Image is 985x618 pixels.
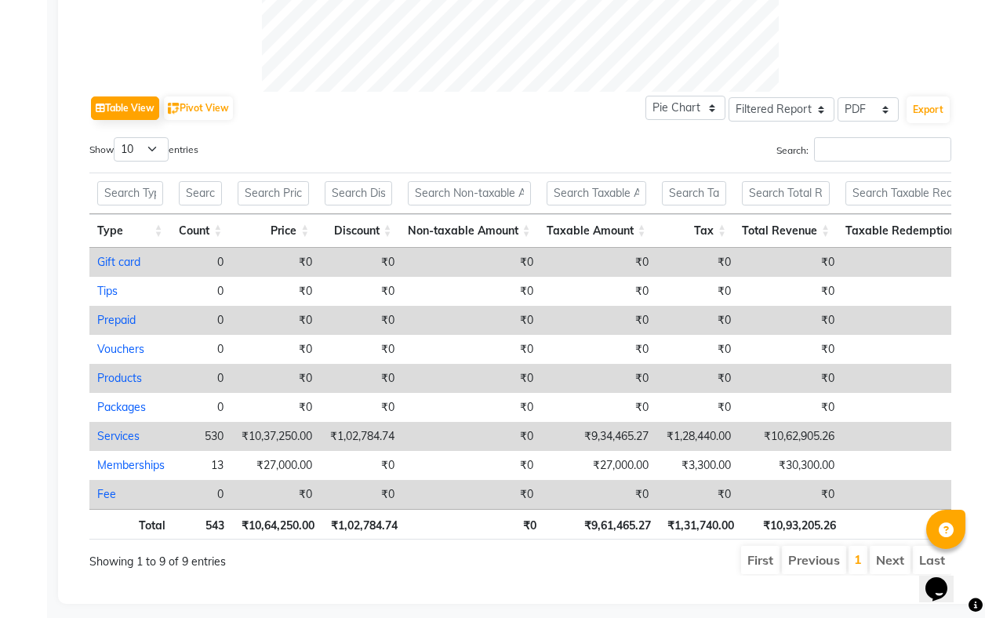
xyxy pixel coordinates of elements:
input: Search Taxable Redemption [845,181,969,205]
input: Search Taxable Amount [547,181,646,205]
a: Prepaid [97,313,136,327]
td: ₹0 [739,364,842,393]
td: ₹0 [402,422,541,451]
td: ₹0 [231,364,320,393]
a: Services [97,429,140,443]
button: Pivot View [164,96,233,120]
td: ₹0 [842,480,981,509]
td: ₹0 [320,248,402,277]
td: ₹0 [320,393,402,422]
td: ₹0 [739,248,842,277]
td: ₹10,37,250.00 [231,422,320,451]
input: Search Total Revenue [742,181,830,205]
th: Tax: activate to sort column ascending [654,214,735,248]
th: ₹1,02,784.74 [322,509,405,540]
th: Discount: activate to sort column ascending [317,214,399,248]
a: Gift card [97,255,140,269]
td: ₹0 [402,393,541,422]
td: ₹0 [842,364,981,393]
td: ₹0 [842,451,981,480]
td: ₹27,000.00 [231,451,320,480]
td: 530 [173,422,231,451]
td: ₹0 [739,335,842,364]
input: Search Discount [325,181,391,205]
label: Show entries [89,137,198,162]
a: Products [97,371,142,385]
a: 1 [854,551,862,567]
button: Table View [91,96,159,120]
th: Taxable Redemption: activate to sort column ascending [838,214,976,248]
div: Showing 1 to 9 of 9 entries [89,544,434,570]
th: Count: activate to sort column ascending [171,214,231,248]
input: Search Tax [662,181,727,205]
a: Packages [97,400,146,414]
td: ₹0 [231,393,320,422]
th: Non-taxable Amount: activate to sort column ascending [400,214,539,248]
th: ₹10,64,250.00 [232,509,322,540]
th: 543 [173,509,233,540]
td: ₹0 [320,335,402,364]
input: Search Type [97,181,163,205]
td: ₹0 [541,364,656,393]
td: ₹0 [320,277,402,306]
td: ₹27,000.00 [541,451,656,480]
a: Memberships [97,458,165,472]
th: Type: activate to sort column ascending [89,214,171,248]
td: ₹0 [656,306,739,335]
td: ₹0 [739,480,842,509]
td: ₹0 [320,364,402,393]
td: ₹0 [541,393,656,422]
th: Total Revenue: activate to sort column ascending [734,214,838,248]
th: Taxable Amount: activate to sort column ascending [539,214,654,248]
td: ₹0 [402,277,541,306]
td: 13 [173,451,231,480]
td: ₹0 [541,335,656,364]
td: ₹0 [842,248,981,277]
th: Total [89,509,173,540]
td: ₹0 [231,277,320,306]
td: ₹0 [402,248,541,277]
input: Search Non-taxable Amount [408,181,531,205]
td: ₹1,02,784.74 [320,422,402,451]
td: 0 [173,335,231,364]
td: ₹3,300.00 [656,451,739,480]
td: ₹0 [656,480,739,509]
td: ₹0 [231,335,320,364]
td: ₹9,34,465.27 [541,422,656,451]
td: ₹0 [656,335,739,364]
td: ₹0 [231,480,320,509]
td: ₹0 [842,422,981,451]
td: 0 [173,364,231,393]
td: ₹0 [842,393,981,422]
img: pivot.png [168,103,180,115]
td: ₹0 [739,393,842,422]
td: 0 [173,277,231,306]
td: 0 [173,248,231,277]
td: ₹0 [231,306,320,335]
td: ₹0 [541,277,656,306]
input: Search Price [238,181,309,205]
th: ₹9,61,465.27 [544,509,659,540]
td: ₹0 [541,306,656,335]
th: ₹0 [844,509,980,540]
td: ₹1,28,440.00 [656,422,739,451]
td: ₹0 [320,451,402,480]
select: Showentries [114,137,169,162]
iframe: chat widget [919,555,969,602]
th: ₹0 [405,509,544,540]
td: 0 [173,480,231,509]
th: ₹10,93,205.26 [742,509,844,540]
th: ₹1,31,740.00 [659,509,742,540]
td: ₹0 [656,248,739,277]
td: ₹0 [320,480,402,509]
td: ₹0 [739,277,842,306]
td: ₹10,62,905.26 [739,422,842,451]
td: ₹0 [402,335,541,364]
a: Fee [97,487,116,501]
a: Vouchers [97,342,144,356]
td: ₹0 [402,306,541,335]
td: ₹0 [541,248,656,277]
td: ₹0 [842,277,981,306]
td: 0 [173,393,231,422]
td: 0 [173,306,231,335]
